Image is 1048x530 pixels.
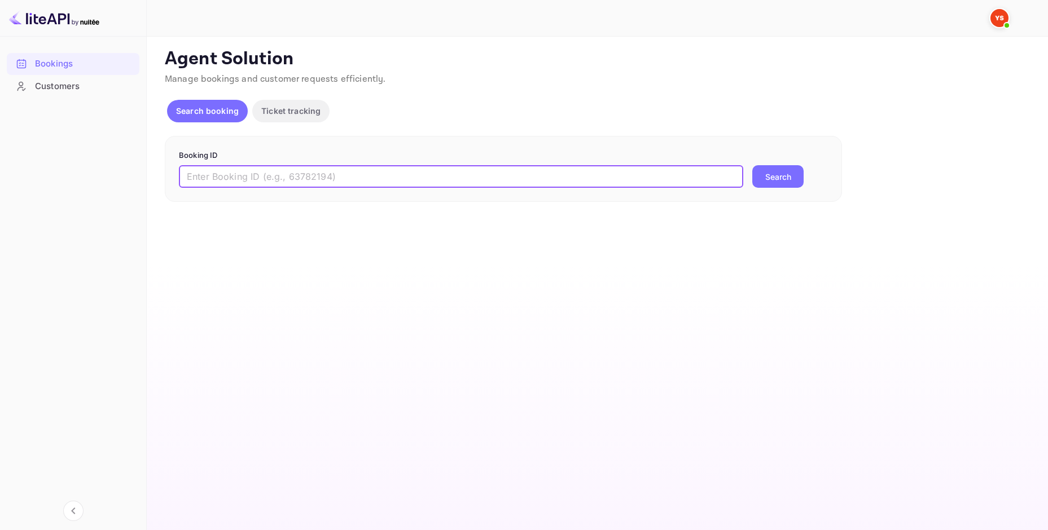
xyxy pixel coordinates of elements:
p: Search booking [176,105,239,117]
img: Yandex Support [990,9,1008,27]
a: Customers [7,76,139,96]
div: Bookings [7,53,139,75]
img: LiteAPI logo [9,9,99,27]
input: Enter Booking ID (e.g., 63782194) [179,165,743,188]
p: Ticket tracking [261,105,321,117]
button: Collapse navigation [63,501,84,521]
div: Customers [35,80,134,93]
p: Agent Solution [165,48,1028,70]
div: Bookings [35,58,134,70]
span: Manage bookings and customer requests efficiently. [165,73,386,85]
div: Customers [7,76,139,98]
a: Bookings [7,53,139,74]
p: Booking ID [179,150,828,161]
button: Search [752,165,804,188]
